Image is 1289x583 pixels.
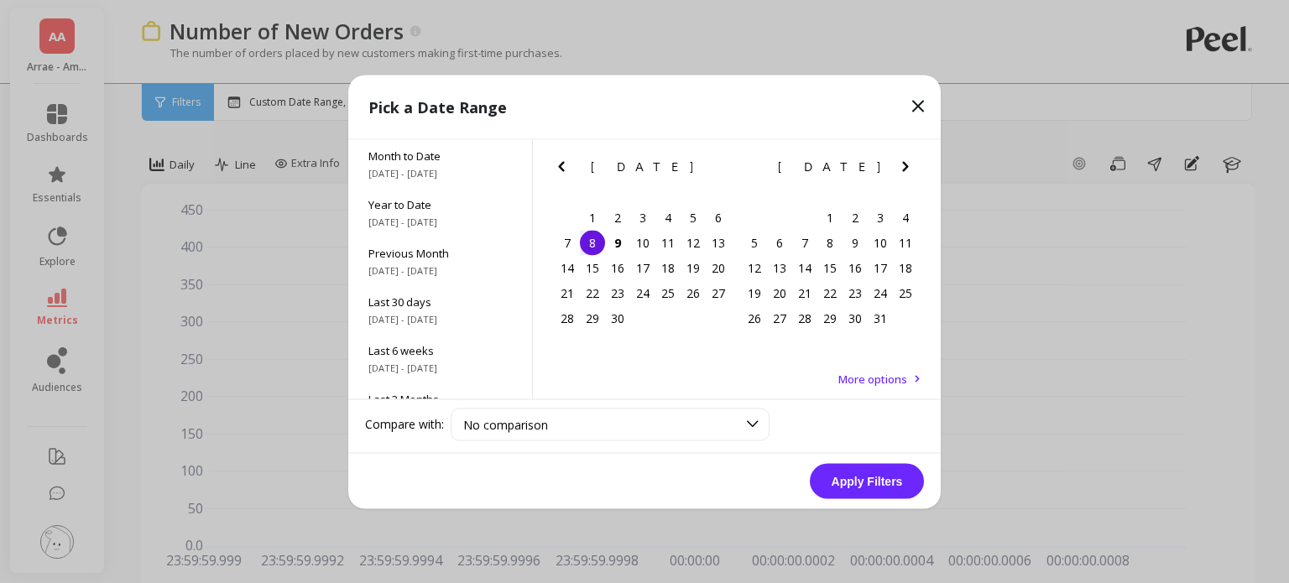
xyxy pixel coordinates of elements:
div: Choose Tuesday, September 16th, 2025 [605,255,630,280]
div: Choose Friday, October 3rd, 2025 [868,205,893,230]
div: Choose Saturday, October 25th, 2025 [893,280,918,305]
div: Choose Monday, September 22nd, 2025 [580,280,605,305]
div: Choose Wednesday, September 24th, 2025 [630,280,655,305]
span: [DATE] - [DATE] [368,361,512,374]
div: Choose Wednesday, October 8th, 2025 [817,230,843,255]
div: Choose Friday, October 17th, 2025 [868,255,893,280]
div: Choose Thursday, September 25th, 2025 [655,280,681,305]
div: Choose Friday, September 19th, 2025 [681,255,706,280]
button: Next Month [708,156,735,183]
div: Choose Tuesday, September 23rd, 2025 [605,280,630,305]
div: Choose Sunday, September 14th, 2025 [555,255,580,280]
div: Choose Saturday, September 27th, 2025 [706,280,731,305]
label: Compare with: [365,416,444,433]
span: [DATE] [778,159,883,173]
div: Choose Saturday, September 13th, 2025 [706,230,731,255]
div: Choose Friday, September 12th, 2025 [681,230,706,255]
button: Previous Month [738,156,765,183]
p: Pick a Date Range [368,95,507,118]
div: Choose Friday, October 10th, 2025 [868,230,893,255]
div: Choose Saturday, October 18th, 2025 [893,255,918,280]
div: Choose Wednesday, October 1st, 2025 [817,205,843,230]
div: month 2025-09 [555,205,731,331]
button: Previous Month [551,156,578,183]
div: Choose Monday, September 1st, 2025 [580,205,605,230]
div: Choose Tuesday, September 2nd, 2025 [605,205,630,230]
span: [DATE] [591,159,696,173]
div: Choose Friday, October 24th, 2025 [868,280,893,305]
div: Choose Thursday, September 18th, 2025 [655,255,681,280]
div: Choose Thursday, September 11th, 2025 [655,230,681,255]
div: Choose Friday, October 31st, 2025 [868,305,893,331]
span: More options [838,371,907,386]
div: Choose Saturday, October 11th, 2025 [893,230,918,255]
div: Choose Sunday, September 28th, 2025 [555,305,580,331]
div: Choose Thursday, October 9th, 2025 [843,230,868,255]
div: Choose Wednesday, October 29th, 2025 [817,305,843,331]
button: Apply Filters [810,463,924,498]
span: Last 30 days [368,294,512,309]
span: Last 3 Months [368,391,512,406]
div: Choose Thursday, October 2nd, 2025 [843,205,868,230]
div: Choose Wednesday, September 17th, 2025 [630,255,655,280]
div: Choose Tuesday, October 21st, 2025 [792,280,817,305]
div: Choose Monday, October 13th, 2025 [767,255,792,280]
div: Choose Saturday, September 20th, 2025 [706,255,731,280]
div: Choose Tuesday, September 30th, 2025 [605,305,630,331]
div: Choose Wednesday, September 3rd, 2025 [630,205,655,230]
div: Choose Monday, October 6th, 2025 [767,230,792,255]
div: Choose Monday, September 8th, 2025 [580,230,605,255]
div: Choose Tuesday, September 9th, 2025 [605,230,630,255]
div: Choose Saturday, September 6th, 2025 [706,205,731,230]
button: Next Month [895,156,922,183]
div: Choose Wednesday, October 22nd, 2025 [817,280,843,305]
div: Choose Monday, October 20th, 2025 [767,280,792,305]
div: Choose Wednesday, September 10th, 2025 [630,230,655,255]
span: No comparison [463,416,548,432]
div: Choose Sunday, September 7th, 2025 [555,230,580,255]
div: Choose Thursday, October 23rd, 2025 [843,280,868,305]
div: Choose Thursday, October 16th, 2025 [843,255,868,280]
div: Choose Sunday, October 19th, 2025 [742,280,767,305]
div: Choose Tuesday, October 7th, 2025 [792,230,817,255]
div: Choose Wednesday, October 15th, 2025 [817,255,843,280]
div: month 2025-10 [742,205,918,331]
span: Last 6 weeks [368,342,512,357]
span: [DATE] - [DATE] [368,263,512,277]
span: Month to Date [368,148,512,163]
span: Previous Month [368,245,512,260]
div: Choose Monday, September 15th, 2025 [580,255,605,280]
div: Choose Monday, October 27th, 2025 [767,305,792,331]
div: Choose Sunday, October 12th, 2025 [742,255,767,280]
div: Choose Tuesday, October 14th, 2025 [792,255,817,280]
div: Choose Saturday, October 4th, 2025 [893,205,918,230]
div: Choose Sunday, October 5th, 2025 [742,230,767,255]
span: [DATE] - [DATE] [368,166,512,180]
span: [DATE] - [DATE] [368,312,512,325]
div: Choose Thursday, September 4th, 2025 [655,205,681,230]
span: [DATE] - [DATE] [368,215,512,228]
div: Choose Sunday, September 21st, 2025 [555,280,580,305]
div: Choose Monday, September 29th, 2025 [580,305,605,331]
div: Choose Friday, September 5th, 2025 [681,205,706,230]
div: Choose Friday, September 26th, 2025 [681,280,706,305]
span: Year to Date [368,196,512,211]
div: Choose Tuesday, October 28th, 2025 [792,305,817,331]
div: Choose Thursday, October 30th, 2025 [843,305,868,331]
div: Choose Sunday, October 26th, 2025 [742,305,767,331]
